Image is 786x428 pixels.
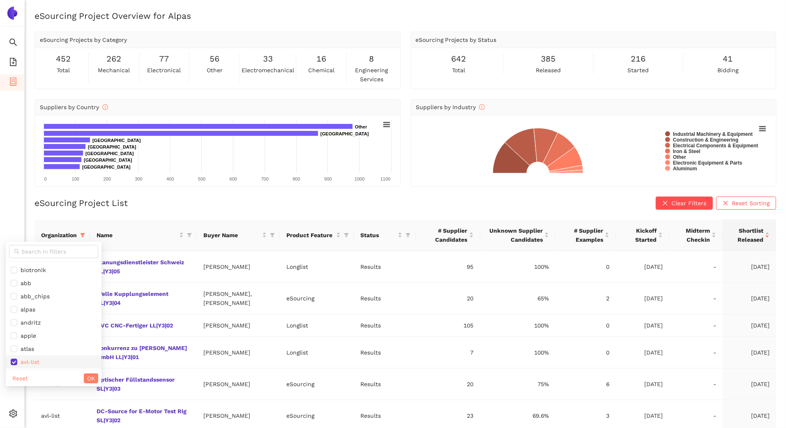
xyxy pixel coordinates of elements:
span: bidding [717,66,738,75]
span: alpas [17,306,35,313]
text: [GEOGRAPHIC_DATA] [84,158,132,163]
text: Other [355,124,367,129]
th: this column's title is Kickoff Started,this column is sortable [616,220,669,251]
span: filter [187,233,192,238]
td: 2 [556,283,616,314]
td: 20 [415,368,480,400]
td: 20 [415,283,480,314]
text: 800 [293,176,300,181]
text: 400 [166,176,174,181]
span: filter [344,233,349,238]
td: 100% [480,337,556,368]
span: eSourcing Projects by Status [416,37,497,43]
span: filter [342,229,350,241]
span: electromechanical [242,66,294,75]
span: atlas [17,346,34,352]
span: total [452,66,465,75]
button: closeReset Sorting [716,197,776,210]
text: Other [673,154,686,160]
span: Organization [41,231,77,240]
th: this column's title is Product Feature,this column is sortable [280,220,354,251]
span: OK [87,374,95,383]
text: 200 [103,176,111,181]
span: filter [78,229,87,241]
td: - [669,283,723,314]
span: total [57,66,70,75]
span: Suppliers by Industry [416,104,485,110]
td: - [669,368,723,400]
td: [PERSON_NAME] [197,314,280,337]
text: Industrial Machinery & Equipment [673,131,753,137]
span: close [723,200,728,207]
td: 7 [415,337,480,368]
td: [DATE] [723,337,776,368]
text: Electrical Components & Equipment [673,143,758,149]
button: closeClear Filters [656,197,713,210]
span: Suppliers by Country [40,104,108,110]
td: 0 [556,251,616,283]
span: # Supplier Examples [562,226,603,244]
text: 1100 [380,176,390,181]
text: 300 [135,176,142,181]
th: this column's title is Unknown Supplier Candidates,this column is sortable [480,220,556,251]
text: 900 [324,176,332,181]
span: Buyer Name [203,231,260,240]
input: Search in filters [21,247,93,256]
span: container [9,75,17,91]
td: [DATE] [723,368,776,400]
span: 642 [451,53,466,65]
span: info-circle [102,104,108,110]
text: Electronic Equipment & Parts [673,160,742,166]
text: Construction & Engineering [673,137,738,143]
td: [DATE] [616,251,669,283]
span: andritz [17,319,41,326]
td: Longlist [280,314,354,337]
span: released [536,66,561,75]
span: Midterm Checkin [676,226,710,244]
td: 65% [480,283,556,314]
span: eSourcing Projects by Category [40,37,127,43]
span: info-circle [479,104,485,110]
td: 95 [415,251,480,283]
span: chemical [308,66,334,75]
span: search [9,35,17,52]
button: Reset [9,373,31,383]
text: [GEOGRAPHIC_DATA] [92,138,141,143]
button: OK [84,373,98,383]
td: - [669,251,723,283]
span: Unknown Supplier Candidates [487,226,543,244]
span: 262 [106,53,121,65]
span: 41 [723,53,733,65]
span: abb [17,280,31,286]
text: 600 [230,176,237,181]
td: Results [354,314,415,337]
span: Shortlist Released [729,226,763,244]
td: Results [354,251,415,283]
h2: eSourcing Project Overview for Alpas [35,10,776,22]
span: 56 [210,53,219,65]
span: Clear Filters [671,199,706,208]
span: filter [80,233,85,238]
span: file-add [9,55,17,71]
td: [PERSON_NAME] [197,251,280,283]
td: 0 [556,314,616,337]
span: 452 [56,53,71,65]
td: [DATE] [616,283,669,314]
td: [PERSON_NAME] [197,368,280,400]
text: 0 [44,176,46,181]
span: engineering services [348,66,395,84]
span: filter [404,229,412,241]
span: Status [360,231,396,240]
td: 75% [480,368,556,400]
th: this column's title is # Supplier Examples,this column is sortable [556,220,616,251]
h2: eSourcing Project List [35,197,128,209]
text: [GEOGRAPHIC_DATA] [82,165,131,169]
text: Aluminum [673,166,697,172]
td: Longlist [280,337,354,368]
span: other [207,66,223,75]
span: close [662,200,668,207]
td: 100% [480,251,556,283]
td: Results [354,337,415,368]
span: filter [268,229,277,241]
td: Longlist [280,251,354,283]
